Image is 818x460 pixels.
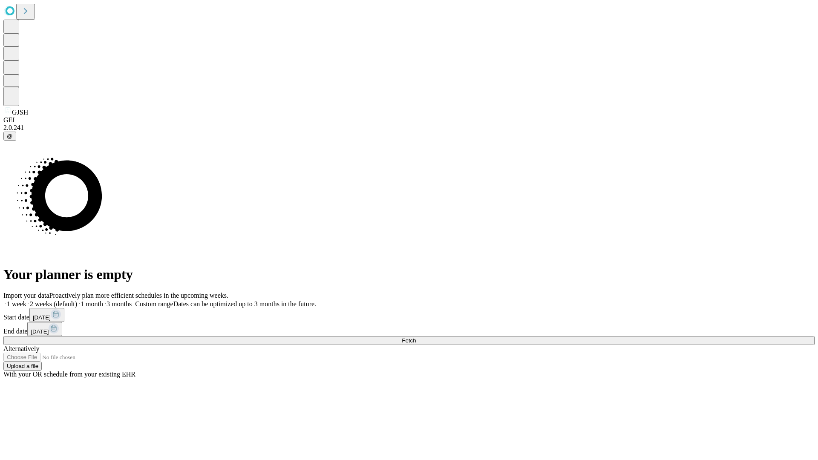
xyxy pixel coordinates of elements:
span: 2 weeks (default) [30,300,77,308]
div: GEI [3,116,815,124]
span: 1 month [81,300,103,308]
div: End date [3,322,815,336]
span: GJSH [12,109,28,116]
button: @ [3,132,16,141]
span: [DATE] [31,328,49,335]
h1: Your planner is empty [3,267,815,282]
span: 3 months [107,300,132,308]
span: Import your data [3,292,49,299]
span: With your OR schedule from your existing EHR [3,371,135,378]
span: @ [7,133,13,139]
span: Proactively plan more efficient schedules in the upcoming weeks. [49,292,228,299]
span: Alternatively [3,345,39,352]
span: Dates can be optimized up to 3 months in the future. [173,300,316,308]
button: Upload a file [3,362,42,371]
button: [DATE] [29,308,64,322]
span: 1 week [7,300,26,308]
span: Custom range [135,300,173,308]
button: [DATE] [27,322,62,336]
span: Fetch [402,337,416,344]
span: [DATE] [33,314,51,321]
div: Start date [3,308,815,322]
div: 2.0.241 [3,124,815,132]
button: Fetch [3,336,815,345]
